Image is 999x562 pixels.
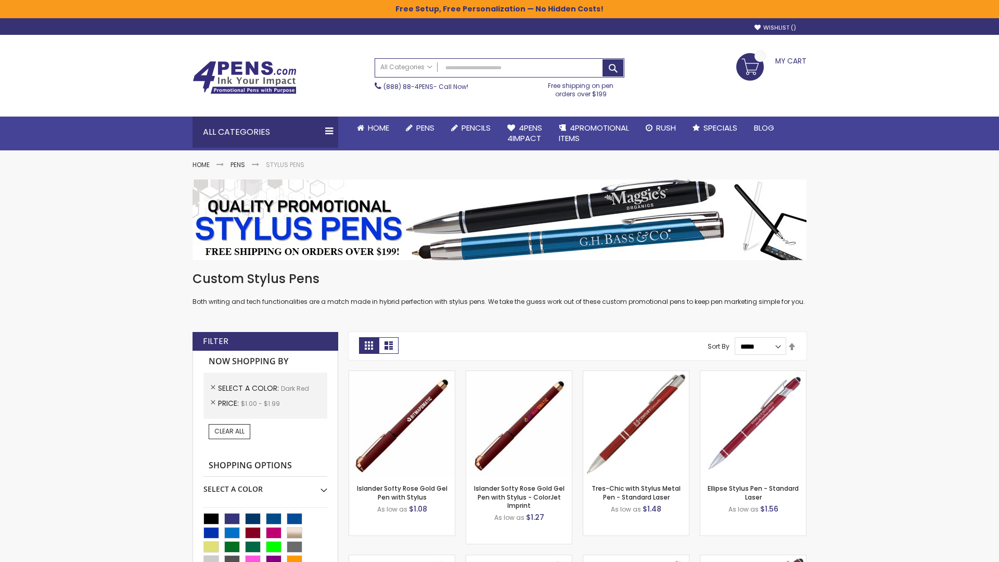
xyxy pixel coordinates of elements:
[349,371,455,379] a: Islander Softy Rose Gold Gel Pen with Stylus-Dark Red
[409,504,427,514] span: $1.08
[203,455,327,477] strong: Shopping Options
[656,122,676,133] span: Rush
[559,122,629,144] span: 4PROMOTIONAL ITEMS
[700,371,806,379] a: Ellipse Stylus Pen - Standard Laser-Dark Red
[583,371,689,477] img: Tres-Chic with Stylus Metal Pen - Standard Laser-Dark Red
[443,117,499,139] a: Pencils
[462,122,491,133] span: Pencils
[383,82,433,91] a: (888) 88-4PENS
[643,504,661,514] span: $1.48
[507,122,542,144] span: 4Pens 4impact
[416,122,434,133] span: Pens
[349,117,398,139] a: Home
[526,512,544,522] span: $1.27
[193,117,338,148] div: All Categories
[203,351,327,373] strong: Now Shopping by
[537,78,625,98] div: Free shipping on pen orders over $199
[368,122,389,133] span: Home
[193,271,806,306] div: Both writing and tech functionalities are a match made in hybrid perfection with stylus pens. We ...
[359,337,379,354] strong: Grid
[349,371,455,477] img: Islander Softy Rose Gold Gel Pen with Stylus-Dark Red
[209,424,250,439] a: Clear All
[214,427,245,436] span: Clear All
[383,82,468,91] span: - Call Now!
[708,342,729,351] label: Sort By
[281,384,309,393] span: Dark Red
[357,484,447,501] a: Islander Softy Rose Gold Gel Pen with Stylus
[760,504,778,514] span: $1.56
[193,180,806,260] img: Stylus Pens
[754,122,774,133] span: Blog
[592,484,681,501] a: Tres-Chic with Stylus Metal Pen - Standard Laser
[494,513,524,522] span: As low as
[474,484,565,509] a: Islander Softy Rose Gold Gel Pen with Stylus - ColorJet Imprint
[499,117,550,150] a: 4Pens4impact
[241,399,280,408] span: $1.00 - $1.99
[611,505,641,514] span: As low as
[466,371,572,379] a: Islander Softy Rose Gold Gel Pen with Stylus - ColorJet Imprint-Dark Red
[218,398,241,408] span: Price
[203,336,228,347] strong: Filter
[203,477,327,494] div: Select A Color
[193,61,297,94] img: 4Pens Custom Pens and Promotional Products
[746,117,783,139] a: Blog
[703,122,737,133] span: Specials
[754,24,796,32] a: Wishlist
[380,63,432,71] span: All Categories
[375,59,438,76] a: All Categories
[728,505,759,514] span: As low as
[398,117,443,139] a: Pens
[218,383,281,393] span: Select A Color
[583,371,689,379] a: Tres-Chic with Stylus Metal Pen - Standard Laser-Dark Red
[708,484,799,501] a: Ellipse Stylus Pen - Standard Laser
[684,117,746,139] a: Specials
[266,160,304,169] strong: Stylus Pens
[700,371,806,477] img: Ellipse Stylus Pen - Standard Laser-Dark Red
[466,371,572,477] img: Islander Softy Rose Gold Gel Pen with Stylus - ColorJet Imprint-Dark Red
[230,160,245,169] a: Pens
[193,160,210,169] a: Home
[637,117,684,139] a: Rush
[193,271,806,287] h1: Custom Stylus Pens
[550,117,637,150] a: 4PROMOTIONALITEMS
[377,505,407,514] span: As low as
